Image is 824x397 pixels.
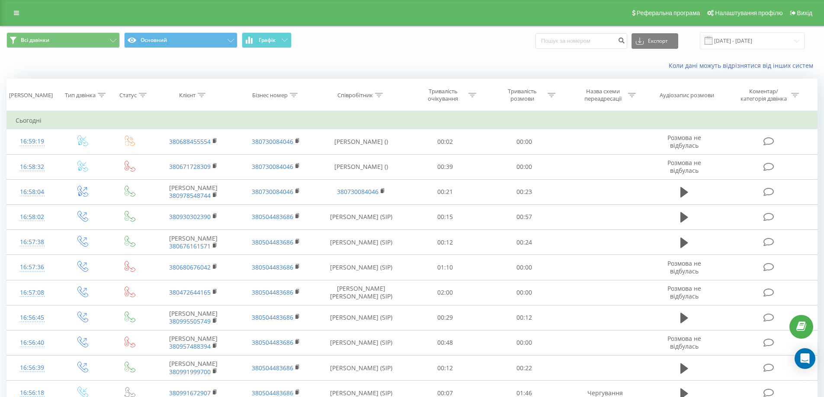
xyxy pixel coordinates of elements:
td: 00:48 [406,330,485,355]
a: 380978548744 [169,191,211,200]
td: [PERSON_NAME] [152,179,234,204]
a: 380730084046 [337,187,378,196]
td: [PERSON_NAME] () [317,154,406,179]
a: 380504483686 [252,288,293,296]
a: 380688455554 [169,137,211,146]
button: Всі дзвінки [6,32,120,48]
td: 00:23 [485,179,564,204]
div: 16:56:40 [16,334,49,351]
span: Розмова не відбулась [667,259,701,275]
td: [PERSON_NAME] (SIP) [317,255,406,280]
span: Вихід [797,10,812,16]
td: 00:12 [406,230,485,255]
td: Сьогодні [7,112,818,129]
div: [PERSON_NAME] [9,92,53,99]
span: Графік [259,37,276,43]
td: [PERSON_NAME] [152,305,234,330]
span: Розмова не відбулась [667,159,701,175]
td: 00:00 [485,280,564,305]
div: 16:58:04 [16,184,49,200]
a: 380730084046 [252,137,293,146]
td: 00:22 [485,356,564,381]
span: Розмова не відбулась [667,133,701,149]
a: 380504483686 [252,263,293,271]
a: 380680676042 [169,263,211,271]
a: 380472644165 [169,288,211,296]
td: [PERSON_NAME] (SIP) [317,330,406,355]
span: Всі дзвінки [21,37,49,44]
span: Розмова не відбулась [667,284,701,300]
div: Співробітник [337,92,373,99]
div: 16:58:32 [16,159,49,175]
td: 00:15 [406,204,485,229]
a: 380504483686 [252,338,293,346]
a: 380504483686 [252,213,293,221]
div: Бізнес номер [252,92,288,99]
div: 16:58:02 [16,209,49,225]
td: 01:10 [406,255,485,280]
a: 380671728309 [169,162,211,171]
a: 380930302390 [169,213,211,221]
button: Основний [124,32,237,48]
td: [PERSON_NAME] (SIP) [317,356,406,381]
td: [PERSON_NAME] (SIP) [317,230,406,255]
td: 00:02 [406,129,485,154]
a: 380957488394 [169,342,211,350]
a: 380504483686 [252,389,293,397]
td: [PERSON_NAME] () [317,129,406,154]
div: 16:57:08 [16,284,49,301]
span: Налаштування профілю [715,10,782,16]
a: 380504483686 [252,364,293,372]
div: Аудіозапис розмови [660,92,714,99]
div: Тип дзвінка [65,92,96,99]
span: Розмова не відбулась [667,334,701,350]
a: Коли дані можуть відрізнятися вiд інших систем [669,61,818,70]
td: 00:00 [485,330,564,355]
a: 380730084046 [252,162,293,171]
td: [PERSON_NAME] (SIP) [317,204,406,229]
td: 00:00 [485,255,564,280]
a: 380991672907 [169,389,211,397]
a: 380504483686 [252,313,293,321]
td: 00:57 [485,204,564,229]
td: [PERSON_NAME] [152,356,234,381]
td: [PERSON_NAME] [PERSON_NAME] (SIP) [317,280,406,305]
div: Статус [119,92,137,99]
div: 16:56:39 [16,359,49,376]
a: 380991999700 [169,368,211,376]
button: Експорт [632,33,678,49]
td: [PERSON_NAME] [152,230,234,255]
td: 00:12 [406,356,485,381]
div: 16:57:38 [16,234,49,251]
div: 16:57:36 [16,259,49,276]
td: [PERSON_NAME] [152,330,234,355]
td: 02:00 [406,280,485,305]
input: Пошук за номером [535,33,627,49]
td: 00:12 [485,305,564,330]
div: Назва схеми переадресації [580,88,626,102]
td: 00:29 [406,305,485,330]
td: 00:39 [406,154,485,179]
td: 00:00 [485,154,564,179]
div: Тривалість розмови [499,88,545,102]
div: Клієнт [179,92,196,99]
div: 16:59:19 [16,133,49,150]
a: 380730084046 [252,187,293,196]
a: 380504483686 [252,238,293,246]
a: 380995505749 [169,317,211,325]
button: Графік [242,32,292,48]
span: Реферальна програма [637,10,700,16]
td: 00:21 [406,179,485,204]
td: 00:24 [485,230,564,255]
div: Open Intercom Messenger [795,348,815,369]
td: 00:00 [485,129,564,154]
td: [PERSON_NAME] (SIP) [317,305,406,330]
div: 16:56:45 [16,309,49,326]
div: Коментар/категорія дзвінка [738,88,789,102]
div: Тривалість очікування [420,88,466,102]
a: 380676161571 [169,242,211,250]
